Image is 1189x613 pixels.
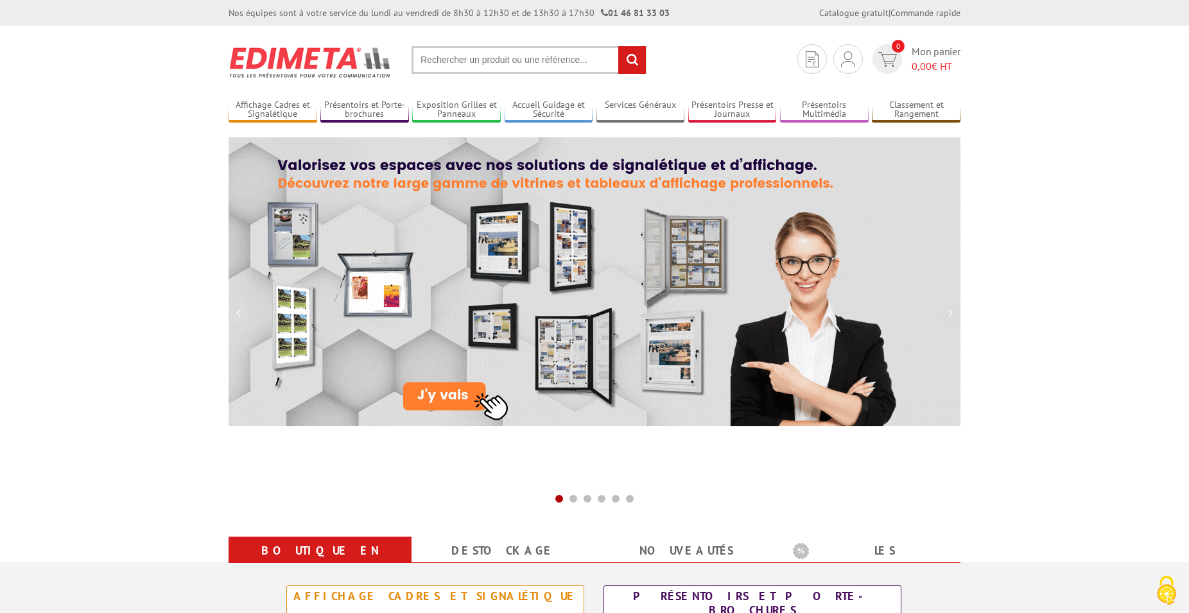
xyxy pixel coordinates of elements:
[912,60,932,73] span: 0,00
[819,7,889,19] a: Catalogue gratuit
[1144,569,1189,613] button: Cookies (fenêtre modale)
[505,99,593,121] a: Accueil Guidage et Sécurité
[793,539,945,585] a: Les promotions
[412,46,647,74] input: Rechercher un produit ou une référence...
[892,40,905,53] span: 0
[878,52,897,67] img: devis rapide
[320,99,409,121] a: Présentoirs et Porte-brochures
[618,46,646,74] input: rechercher
[229,99,317,121] a: Affichage Cadres et Signalétique
[1150,574,1183,607] img: Cookies (fenêtre modale)
[596,99,685,121] a: Services Généraux
[601,7,670,19] strong: 01 46 81 33 03
[244,539,396,585] a: Boutique en ligne
[872,99,960,121] a: Classement et Rangement
[793,539,953,565] b: Les promotions
[912,59,960,74] span: € HT
[780,99,869,121] a: Présentoirs Multimédia
[610,539,762,562] a: nouveautés
[290,589,580,603] div: Affichage Cadres et Signalétique
[806,51,819,67] img: devis rapide
[890,7,960,19] a: Commande rapide
[869,44,960,74] a: devis rapide 0 Mon panier 0,00€ HT
[912,44,960,74] span: Mon panier
[229,6,670,19] div: Nos équipes sont à votre service du lundi au vendredi de 8h30 à 12h30 et de 13h30 à 17h30
[841,51,855,67] img: devis rapide
[688,99,777,121] a: Présentoirs Presse et Journaux
[427,539,579,562] a: Destockage
[412,99,501,121] a: Exposition Grilles et Panneaux
[819,6,960,19] div: |
[229,39,392,86] img: Présentoir, panneau, stand - Edimeta - PLV, affichage, mobilier bureau, entreprise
